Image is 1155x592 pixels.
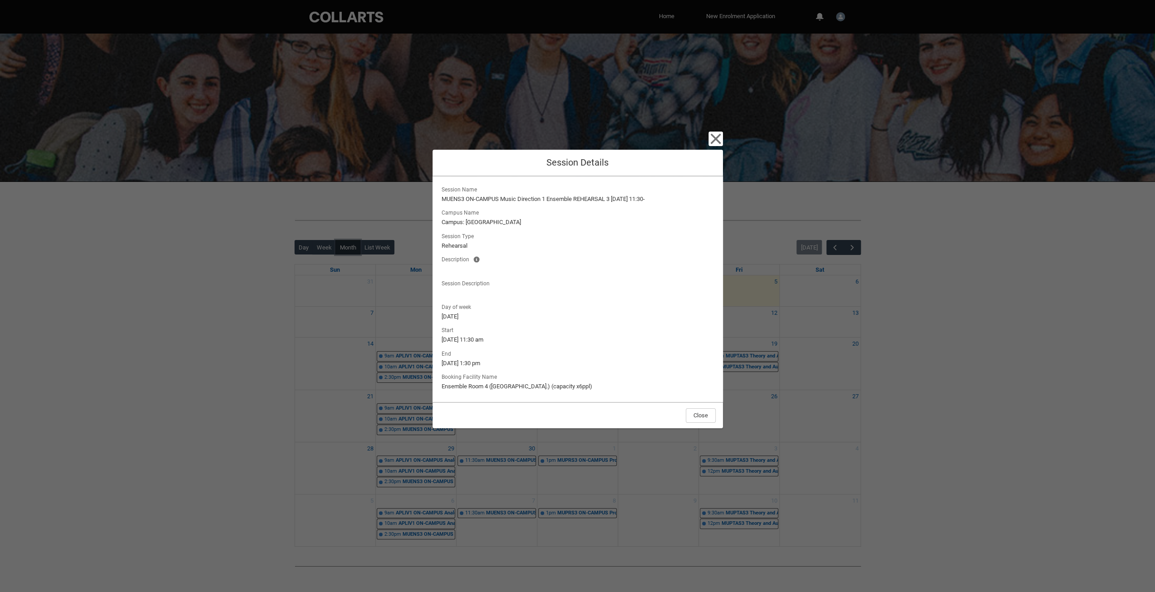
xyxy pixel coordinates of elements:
span: Session Details [546,157,609,168]
span: Session Description [442,278,493,288]
span: Session Name [442,184,481,194]
span: Booking Facility Name [442,371,501,381]
lightning-formatted-text: MUENS3 ON-CAMPUS Music Direction 1 Ensemble REHEARSAL 3 [DATE] 11:30- [442,195,714,204]
lightning-formatted-text: Ensemble Room 4 ([GEOGRAPHIC_DATA].) (capacity x6ppl) [442,382,714,391]
span: End [442,348,455,358]
lightning-formatted-text: [DATE] [442,312,714,321]
span: Campus Name [442,207,482,217]
span: Description [442,254,473,264]
span: Session Type [442,230,477,240]
span: Day of week [442,301,475,311]
lightning-formatted-text: Campus: [GEOGRAPHIC_DATA] [442,218,714,227]
span: Start [442,324,457,334]
lightning-formatted-text: [DATE] 1:30 pm [442,359,714,368]
button: Close [686,408,716,423]
lightning-formatted-text: [DATE] 11:30 am [442,335,714,344]
button: Close [708,132,723,146]
lightning-formatted-text: Rehearsal [442,241,714,250]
